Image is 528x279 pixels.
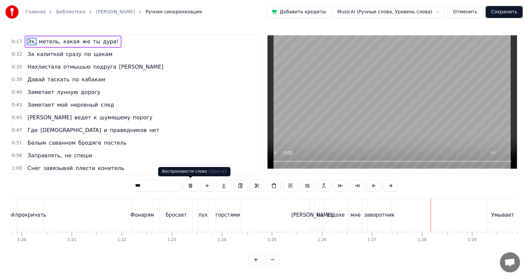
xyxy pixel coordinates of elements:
span: Эх, [27,38,37,45]
span: по [84,50,92,58]
span: лунную [56,88,79,96]
span: праведников [109,126,147,134]
div: Фонарям [130,211,154,219]
a: [PERSON_NAME] [96,9,135,15]
span: Нахлистала [27,63,61,71]
span: ведет [74,114,92,121]
div: пух [198,211,208,219]
span: таскать [47,76,70,83]
a: Библиотека [56,9,85,15]
div: 1:21 [67,237,76,243]
span: Белым [27,139,47,147]
span: мой [56,101,68,109]
div: 1:23 [167,237,176,243]
span: отмышью [63,63,91,71]
span: неровный [70,101,99,109]
div: Воспроизвести слово [158,167,230,176]
span: Где [27,126,38,134]
button: Добавить кредиты [267,6,330,18]
span: Снег [27,164,41,172]
div: заворотник [364,211,395,219]
div: 1:22 [117,237,126,243]
div: прокричать [15,211,46,219]
span: метель, [38,38,61,45]
span: 0:47 [12,127,22,134]
img: youka [5,5,19,19]
span: плести [75,164,96,172]
div: бросает [166,211,187,219]
span: Заметает [27,88,55,96]
span: и [103,126,108,134]
span: бродяге [78,139,102,147]
span: не [64,152,72,159]
span: ( Space ) [208,169,226,174]
span: дура! [102,38,119,45]
span: 0:51 [12,140,22,146]
span: 0:35 [12,64,22,70]
span: Ручная синхронизация [146,9,202,15]
span: сразу [65,50,82,58]
nav: breadcrumb [25,9,202,15]
div: 1:26 [318,237,327,243]
span: шумящему [99,114,131,121]
span: Давай [27,76,45,83]
span: подруга [93,63,117,71]
span: завязывай [43,164,73,172]
span: к [93,114,98,121]
span: Заметает [27,101,55,109]
span: [DEMOGRAPHIC_DATA] [40,126,102,134]
a: Главная [25,9,45,15]
div: Умывает [491,211,514,219]
span: ты [92,38,101,45]
span: Заправлять, [27,152,63,159]
span: 0:39 [12,76,22,83]
div: 1:24 [217,237,226,243]
span: порогу [132,114,153,121]
span: 0:45 [12,114,22,121]
span: 0:43 [12,102,22,108]
span: спеши [73,152,93,159]
span: [PERSON_NAME] [27,114,72,121]
span: калиткой [36,50,64,58]
span: след [100,101,115,109]
span: 0:17 [12,38,22,45]
button: Сохранить [486,6,523,18]
div: мне [351,211,361,219]
div: вздохе [327,211,345,219]
div: 1:28 [418,237,427,243]
span: кабакам [81,76,106,83]
a: Открытый чат [500,252,520,272]
div: 1:27 [368,237,377,243]
span: нет [149,126,160,134]
span: саванном [48,139,76,147]
div: на [317,211,323,219]
span: же [82,38,91,45]
div: 1:25 [268,237,277,243]
div: [PERSON_NAME] [291,211,333,219]
span: [PERSON_NAME] [118,63,164,71]
div: 1:20 [17,237,26,243]
span: постель [103,139,127,147]
span: 1:00 [12,165,22,172]
div: горстями [215,211,240,219]
span: какая [63,38,80,45]
span: по [72,76,80,83]
span: конитель [97,164,125,172]
span: 0:56 [12,152,22,159]
span: 0:32 [12,51,22,58]
span: дорогу [80,88,101,96]
div: ей [8,211,15,219]
span: 0:40 [12,89,22,96]
div: 1:29 [468,237,477,243]
span: За [27,50,35,58]
span: щекам [93,50,113,58]
button: Отменить [447,6,483,18]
